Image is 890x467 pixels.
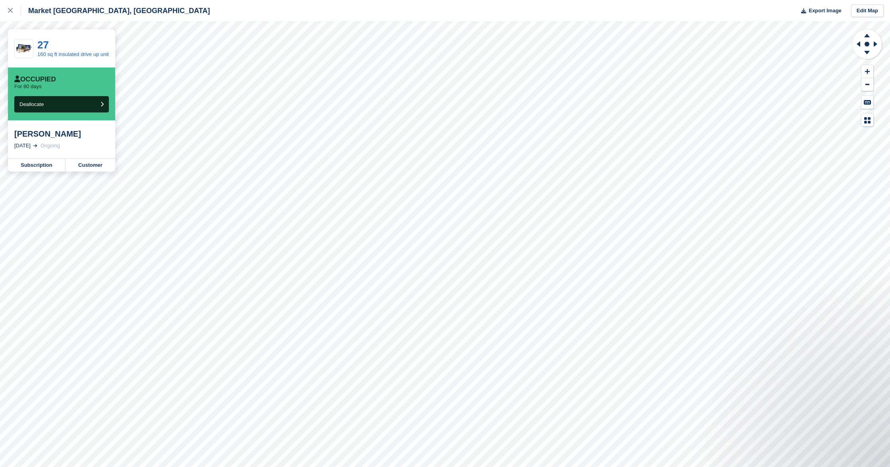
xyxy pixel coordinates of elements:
[796,4,842,17] button: Export Image
[14,142,31,150] div: [DATE]
[14,83,42,90] p: For 80 days
[809,7,841,15] span: Export Image
[14,129,109,139] div: [PERSON_NAME]
[861,78,873,91] button: Zoom Out
[861,96,873,109] button: Keyboard Shortcuts
[33,144,37,147] img: arrow-right-light-icn-cde0832a797a2874e46488d9cf13f60e5c3a73dbe684e267c42b8395dfbc2abf.svg
[37,39,49,51] a: 27
[861,114,873,127] button: Map Legend
[41,142,60,150] div: Ongoing
[19,101,44,107] span: Deallocate
[37,51,109,57] a: 160 sq ft insulated drive up unit
[8,159,66,172] a: Subscription
[14,75,56,83] div: Occupied
[15,42,33,56] img: 20-ft-container.jpg
[21,6,210,15] div: Market [GEOGRAPHIC_DATA], [GEOGRAPHIC_DATA]
[861,65,873,78] button: Zoom In
[851,4,884,17] a: Edit Map
[14,96,109,112] button: Deallocate
[66,159,115,172] a: Customer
